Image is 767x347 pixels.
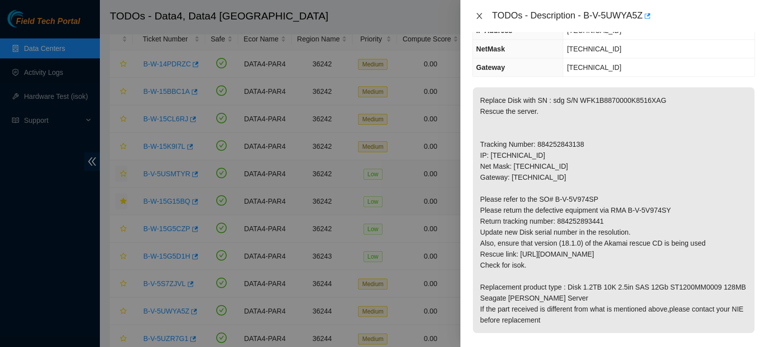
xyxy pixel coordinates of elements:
span: Gateway [476,63,505,71]
span: [TECHNICAL_ID] [567,63,621,71]
span: NetMask [476,45,505,53]
p: Replace Disk with SN : sdg S/N WFK1B8870000K8516XAG Rescue the server. Tracking Number: 884252843... [473,87,755,333]
span: close [475,12,483,20]
button: Close [472,11,486,21]
div: TODOs - Description - B-V-5UWYA5Z [492,8,755,24]
span: [TECHNICAL_ID] [567,45,621,53]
